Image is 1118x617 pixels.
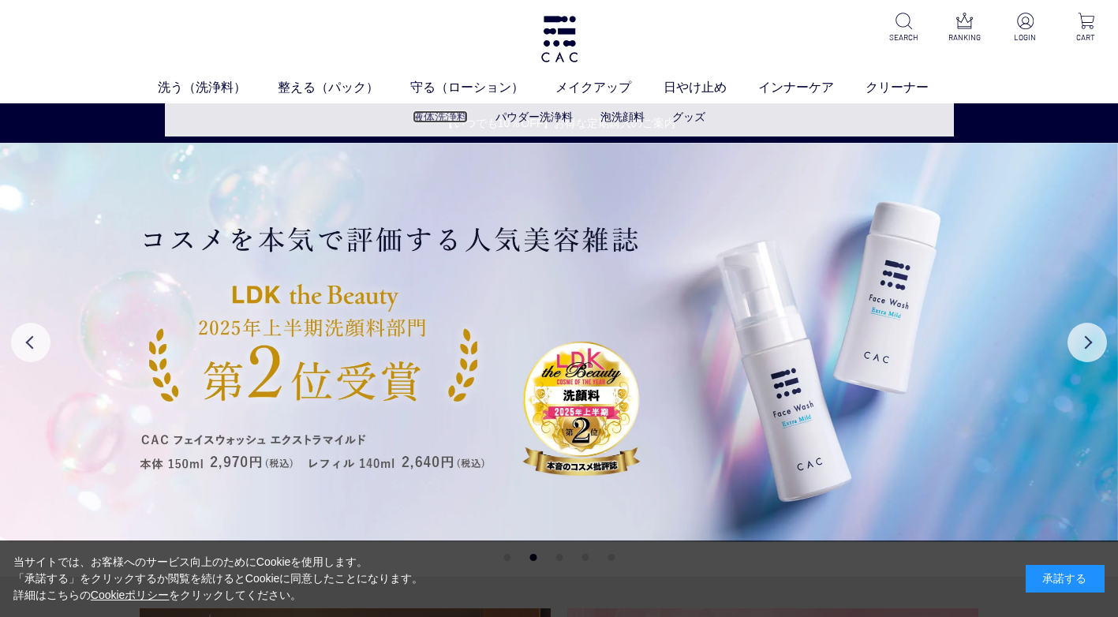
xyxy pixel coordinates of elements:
[410,78,555,97] a: 守る（ローション）
[1006,13,1045,43] a: LOGIN
[13,554,424,604] div: 当サイトでは、お客様へのサービス向上のためにCookieを使用します。 「承諾する」をクリックするか閲覧を続けるとCookieに同意したことになります。 詳細はこちらの をクリックしてください。
[758,78,866,97] a: インナーケア
[1006,32,1045,43] p: LOGIN
[539,16,580,62] img: logo
[600,110,645,123] a: 泡洗顔料
[158,78,278,97] a: 洗う（洗浄料）
[1067,32,1105,43] p: CART
[413,110,468,123] a: 液体洗浄料
[278,78,410,97] a: 整える（パック）
[866,78,960,97] a: クリーナー
[1067,13,1105,43] a: CART
[91,589,170,601] a: Cookieポリシー
[1026,565,1105,593] div: 承諾する
[884,32,923,43] p: SEARCH
[945,32,984,43] p: RANKING
[672,110,705,123] a: グッズ
[11,323,50,362] button: Previous
[1068,323,1107,362] button: Next
[884,13,923,43] a: SEARCH
[555,78,663,97] a: メイクアップ
[945,13,984,43] a: RANKING
[495,110,573,123] a: パウダー洗浄料
[1,115,1117,132] a: 【いつでも10％OFF】お得な定期購入のご案内
[664,78,758,97] a: 日やけ止め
